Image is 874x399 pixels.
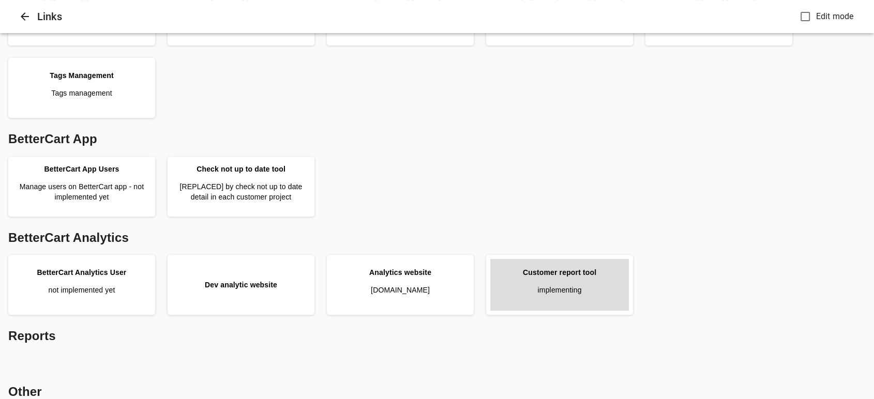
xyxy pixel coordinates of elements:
[51,88,112,98] p: Tags management
[205,280,277,290] div: Dev analytic website
[44,164,119,174] div: BetterCart App Users
[371,285,430,295] p: [DOMAIN_NAME]
[12,161,151,212] a: BetterCart App UsersManage users on BetterCart app - not implemented yet
[523,267,596,278] div: Customer report tool
[816,10,853,23] span: Edit mode
[369,267,431,278] div: Analytics website
[4,126,870,152] div: BetterCart App
[172,259,310,311] a: Dev analytic website
[49,285,115,295] p: not implemented yet
[12,259,151,311] a: BetterCart Analytics Usernot implemented yet
[172,161,310,212] a: Check not up to date tool[REPLACED] by check not up to date detail in each customer project
[37,8,796,25] h6: Links
[12,62,151,114] a: Tags ManagementTags management
[331,259,470,311] a: Analytics website[DOMAIN_NAME]
[172,181,310,202] p: [REPLACED] by check not up to date detail in each customer project
[4,225,870,251] div: BetterCart Analytics
[12,181,151,202] p: Manage users on BetterCart app - not implemented yet
[197,164,285,174] div: Check not up to date tool
[537,285,581,295] p: implementing
[12,4,37,29] button: Close
[50,70,113,81] div: Tags Management
[37,267,127,278] div: BetterCart Analytics User
[4,323,870,349] div: Reports
[490,259,629,311] a: Customer report toolimplementing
